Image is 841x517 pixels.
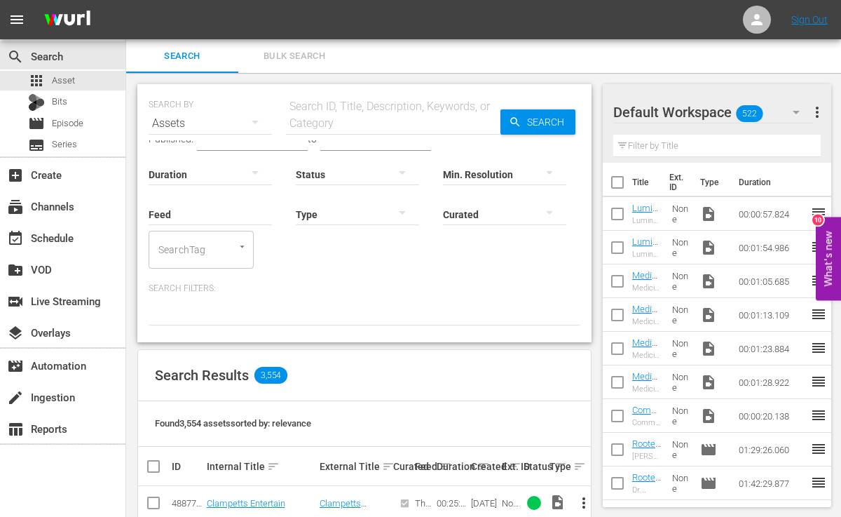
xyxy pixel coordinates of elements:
span: Automation [7,358,24,375]
div: 00:25:32.539 [437,498,467,509]
div: Curated [393,461,411,472]
td: 01:29:26.060 [733,433,810,466]
div: None [502,498,519,509]
div: Internal Title [207,458,315,475]
span: reorder [810,340,827,356]
td: None [666,332,695,365]
td: 00:01:28.922 [733,365,810,399]
span: sort [382,460,395,473]
th: Duration [730,163,814,202]
span: Bits [52,95,67,109]
div: Medicinal Media Interstitial- Inner Strength [632,317,661,326]
img: ans4CAIJ8jUAAAAAAAAAAAAAAAAAAAAAAAAgQb4GAAAAAAAAAAAAAAAAAAAAAAAAJMjXAAAAAAAAAAAAAAAAAAAAAAAAgAT5G... [34,4,101,36]
td: 00:00:57.824 [733,197,810,231]
span: more_vert [575,495,592,511]
button: Open [235,240,249,253]
span: Search Results [155,367,249,384]
div: Commune Luminescence Next On [632,418,661,427]
span: Search [521,109,575,135]
td: None [666,264,695,298]
span: 522 [736,99,763,128]
td: None [666,399,695,433]
div: Bits [28,94,45,111]
div: Type [549,458,563,475]
span: Video [700,239,717,256]
a: Medicinal Media Interstitial- Still Water [632,270,659,344]
span: reorder [810,306,827,323]
span: Search [7,48,24,65]
span: Episode [28,115,45,132]
span: more_vert [809,104,826,121]
span: Episode [52,116,83,130]
span: Asset [28,72,45,89]
div: Search ID, Title, Description, Keywords, or Category [286,98,500,132]
span: reorder [810,239,827,255]
span: Bulk Search [247,48,342,65]
div: 10 [812,214,823,225]
span: reorder [810,407,827,424]
td: 01:42:29.877 [733,466,810,500]
div: [DATE] [471,498,497,509]
a: Sign Out [791,14,828,25]
th: Type [692,163,730,202]
span: Episode [700,441,717,458]
span: reorder [810,373,827,390]
button: Search [500,109,575,135]
span: Search [135,48,230,65]
span: Live Streaming [7,293,24,310]
a: Medicinal Media Interstitial- Chocolate [632,337,659,411]
a: Medicinal Media Interstitial- Inner Strength [632,304,661,388]
div: Luminescence Main Promo 01:55 [632,250,661,259]
span: Create [7,167,24,184]
div: Luminescence [PERSON_NAME] and [PERSON_NAME] 00:58 [632,216,661,225]
div: Assets [149,104,272,143]
div: External Title [320,458,389,475]
div: Default Workspace [613,93,813,132]
div: ID [172,461,203,472]
a: Luminescence Main Promo 01:55 [632,236,659,300]
span: sort [267,460,280,473]
span: Video [700,374,717,391]
div: 48877389 [172,498,203,509]
td: 00:01:05.685 [733,264,810,298]
td: None [666,466,695,500]
span: Overlays [7,325,24,342]
td: 00:01:13.109 [733,298,810,332]
td: 00:00:20.138 [733,399,810,433]
span: Schedule [7,230,24,247]
span: Ingestion [7,389,24,406]
span: Video [700,206,717,222]
div: Created [471,458,497,475]
th: Title [632,163,662,202]
div: Status [524,458,545,475]
span: Reports [7,421,24,438]
span: reorder [810,272,827,289]
span: Video [700,307,717,323]
th: Ext. ID [661,163,692,202]
div: Duration [437,458,467,475]
span: Channels [7,199,24,215]
span: reorder [810,205,827,222]
span: reorder [810,441,827,457]
div: Ext. ID [502,461,519,472]
span: VOD [7,262,24,278]
div: Medicinal Media Interstitial- Still Water [632,283,661,293]
span: Video [700,340,717,357]
span: 3,554 [254,367,287,384]
div: Feed [415,458,432,475]
span: Episode [700,475,717,492]
td: 00:01:54.986 [733,231,810,264]
a: Commune Luminescence Next On [632,405,659,478]
a: Clampetts Entertain [207,498,285,509]
span: Video [549,494,566,511]
a: Medicinal Media Interstitial- Cherry Blossoms [632,371,659,455]
td: None [666,298,695,332]
span: Video [700,273,717,290]
span: Series [52,137,77,152]
td: 00:01:23.884 [733,332,810,365]
div: [PERSON_NAME]: Gut Health and the Microbiome: Improving and Maintaining the Microbiome with Probi... [632,452,661,461]
div: Medicinal Media Interstitial- Chocolate [632,351,661,360]
td: None [666,365,695,399]
div: Medicinal Media Interstitial- Cherry Blossoms [632,384,661,394]
span: Found 3,554 assets sorted by: relevance [155,418,311,429]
